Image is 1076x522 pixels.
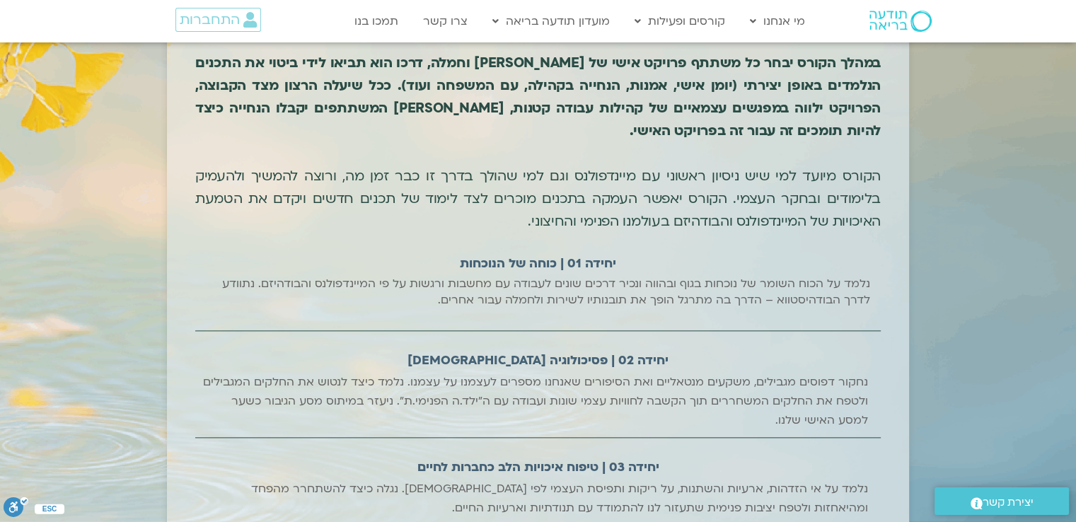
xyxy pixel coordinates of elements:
b: במהלך הקורס יבחר כל משתתף פרויקט אישי של [PERSON_NAME] וחמלה, דרכו הוא תביאו לידי ביטוי את התכנים... [195,54,881,140]
span: התחברות [180,12,240,28]
h2: יחידה 02 | פסיכולוגיה [DEMOGRAPHIC_DATA] [407,349,669,373]
div: נלמד על אי הזדהות, ארעיות והשתנות, על ריקות ותפיסת העצמי לפי [DEMOGRAPHIC_DATA]. נגלה כיצד להשתחר... [202,480,868,518]
div: נחקור דפוסים מגבילים, משקעים מנטאליים ואת הסיפורים שאנחנו מספרים לעצמנו על עצמנו. נלמד כיצד לנטוש... [202,373,868,430]
span: יצירת קשר [983,493,1034,512]
a: צרו קשר [416,8,475,35]
h2: יחידה 01 | כוחה של הנוכחות [460,252,616,276]
a: מי אנחנו [743,8,812,35]
a: התחברות [175,8,261,32]
img: תודעה בריאה [869,11,932,32]
a: יצירת קשר [935,487,1069,515]
a: תמכו בנו [347,8,405,35]
p: נלמד על הכוח השומר של נוכחות בגוף ובהווה ונכיר דרכים שונים לעבודה עם מחשבות ורגשות על פי המיינדפו... [206,276,871,308]
h2: יחידה 03 | טיפוח איכויות הלב כחברות לחיים [417,456,659,480]
a: מועדון תודעה בריאה [485,8,617,35]
a: קורסים ופעילות [627,8,732,35]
